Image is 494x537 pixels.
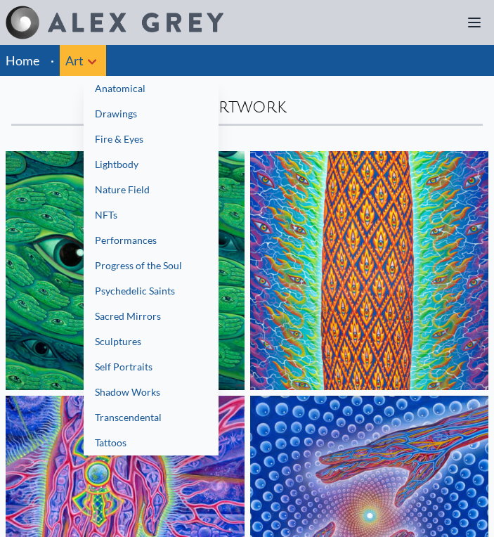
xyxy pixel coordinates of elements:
a: Drawings [84,101,219,127]
a: Progress of the Soul [84,253,219,278]
a: NFTs [84,202,219,228]
a: Sculptures [84,329,219,354]
a: Transcendental [84,405,219,430]
a: Anatomical [84,76,219,101]
a: Psychedelic Saints [84,278,219,304]
a: Sacred Mirrors [84,304,219,329]
a: Shadow Works [84,380,219,405]
a: Lightbody [84,152,219,177]
a: Performances [84,228,219,253]
a: Nature Field [84,177,219,202]
a: Fire & Eyes [84,127,219,152]
a: Tattoos [84,430,219,455]
a: Self Portraits [84,354,219,380]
